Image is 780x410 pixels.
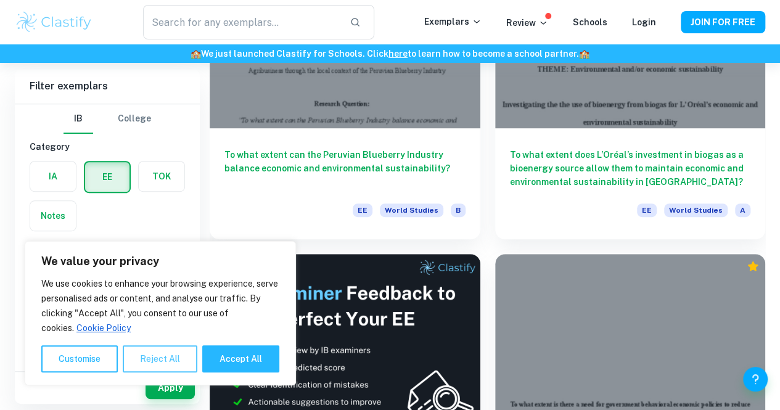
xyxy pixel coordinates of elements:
[510,148,751,189] h6: To what extent does L’Oréal’s investment in biogas as a bioenergy source allow them to maintain e...
[388,49,408,59] a: here
[76,322,131,334] a: Cookie Policy
[506,16,548,30] p: Review
[735,203,750,217] span: A
[191,49,201,59] span: 🏫
[424,15,482,28] p: Exemplars
[64,104,151,134] div: Filter type choice
[41,254,279,269] p: We value your privacy
[123,345,197,372] button: Reject All
[573,17,607,27] a: Schools
[30,201,76,231] button: Notes
[85,162,129,192] button: EE
[451,203,466,217] span: B
[632,17,656,27] a: Login
[15,69,200,104] h6: Filter exemplars
[202,345,279,372] button: Accept All
[353,203,372,217] span: EE
[118,104,151,134] button: College
[743,367,768,392] button: Help and Feedback
[143,5,340,39] input: Search for any exemplars...
[681,11,765,33] button: JOIN FOR FREE
[25,241,296,385] div: We value your privacy
[380,203,443,217] span: World Studies
[15,10,93,35] img: Clastify logo
[30,140,185,154] h6: Category
[2,47,778,60] h6: We just launched Clastify for Schools. Click to learn how to become a school partner.
[64,104,93,134] button: IB
[747,260,759,273] div: Premium
[224,148,466,189] h6: To what extent can the Peruvian Blueberry Industry balance economic and environmental sustainabil...
[139,162,184,191] button: TOK
[41,345,118,372] button: Customise
[41,276,279,335] p: We use cookies to enhance your browsing experience, serve personalised ads or content, and analys...
[146,377,195,399] button: Apply
[637,203,657,217] span: EE
[579,49,589,59] span: 🏫
[30,162,76,191] button: IA
[664,203,728,217] span: World Studies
